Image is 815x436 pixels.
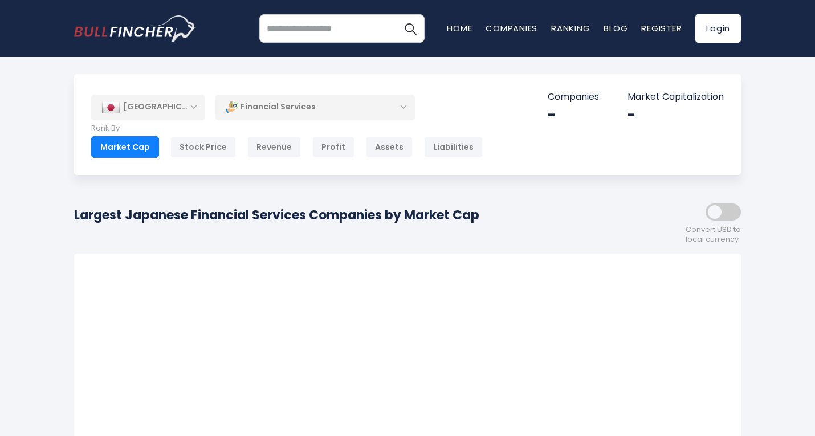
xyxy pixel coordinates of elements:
a: Blog [604,22,627,34]
div: Liabilities [424,136,483,158]
p: Rank By [91,124,483,133]
a: Login [695,14,741,43]
a: Register [641,22,682,34]
h1: Largest Japanese Financial Services Companies by Market Cap [74,206,479,225]
div: - [548,106,599,124]
button: Search [396,14,425,43]
div: Financial Services [215,94,415,120]
div: Profit [312,136,354,158]
div: Revenue [247,136,301,158]
img: bullfincher logo [74,15,197,42]
a: Go to homepage [74,15,197,42]
p: Market Capitalization [627,91,724,103]
span: Convert USD to local currency [686,225,741,245]
div: Stock Price [170,136,236,158]
a: Home [447,22,472,34]
a: Companies [486,22,537,34]
p: Companies [548,91,599,103]
a: Ranking [551,22,590,34]
div: - [627,106,724,124]
div: Market Cap [91,136,159,158]
div: Assets [366,136,413,158]
div: [GEOGRAPHIC_DATA] [91,95,205,120]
